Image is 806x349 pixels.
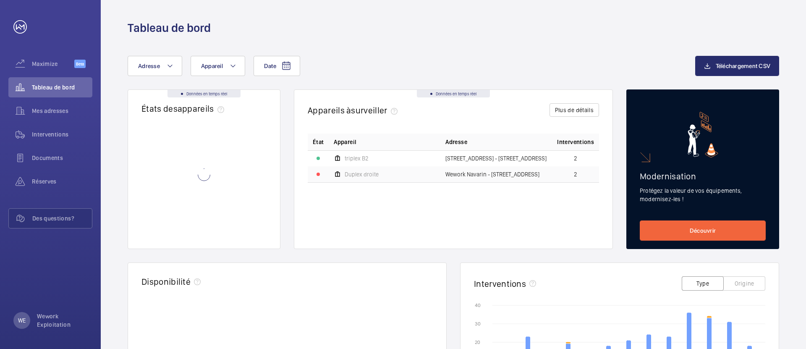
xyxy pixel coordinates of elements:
[128,20,211,36] h1: Tableau de bord
[138,63,160,69] span: Adresse
[32,130,92,139] span: Interventions
[308,105,401,115] h2: Appareils à
[313,138,324,146] p: État
[550,103,599,117] button: Plus de détails
[254,56,300,76] button: Date
[74,60,86,68] span: Beta
[345,155,369,161] span: triplex B2
[695,56,780,76] button: Téléchargement CSV
[167,90,241,97] div: Données en temps réel
[351,105,400,115] span: surveiller
[128,56,182,76] button: Adresse
[334,138,356,146] span: Appareil
[574,155,577,161] span: 2
[475,321,481,327] text: 30
[640,186,766,203] p: Protégez la valeur de vos équipements, modernisez-les !
[445,138,467,146] span: Adresse
[557,138,594,146] span: Interventions
[475,302,481,308] text: 40
[201,63,223,69] span: Appareil
[264,63,276,69] span: Date
[32,214,92,223] span: Des questions?
[723,276,765,291] button: Origine
[640,171,766,181] h2: Modernisation
[474,278,526,289] h2: Interventions
[178,103,228,114] span: appareils
[32,154,92,162] span: Documents
[574,171,577,177] span: 2
[345,171,379,177] span: Duplex droite
[688,112,718,157] img: marketing-card.svg
[640,220,766,241] a: Découvrir
[682,276,724,291] button: Type
[191,56,245,76] button: Appareil
[37,312,87,329] p: Wework Exploitation
[32,83,92,92] span: Tableau de bord
[445,155,547,161] span: [STREET_ADDRESS] - [STREET_ADDRESS]
[141,103,228,114] h2: États des
[141,276,191,287] h2: Disponibilité
[716,63,771,69] span: Téléchargement CSV
[475,339,480,345] text: 20
[32,107,92,115] span: Mes adresses
[32,177,92,186] span: Réserves
[18,316,26,325] p: WE
[445,171,539,177] span: Wework Navarin - [STREET_ADDRESS]
[32,60,74,68] span: Maximize
[417,90,490,97] div: Données en temps réel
